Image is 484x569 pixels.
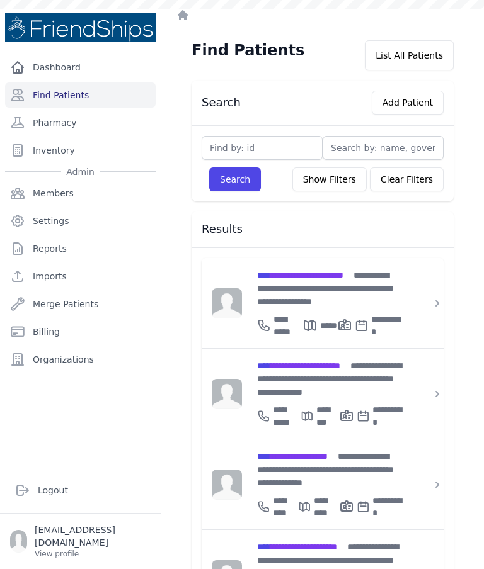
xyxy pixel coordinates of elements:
p: [EMAIL_ADDRESS][DOMAIN_NAME] [35,524,151,549]
h3: Search [202,95,241,110]
img: person-242608b1a05df3501eefc295dc1bc67a.jpg [212,470,242,500]
a: Merge Patients [5,291,156,317]
span: Admin [61,166,100,178]
a: Find Patients [5,82,156,108]
a: Pharmacy [5,110,156,135]
img: Medical Missions EMR [5,13,156,42]
a: Dashboard [5,55,156,80]
input: Find by: id [202,136,323,160]
h1: Find Patients [192,40,304,60]
button: Show Filters [292,167,367,191]
p: View profile [35,549,151,559]
img: person-242608b1a05df3501eefc295dc1bc67a.jpg [212,288,242,318]
a: Reports [5,236,156,261]
a: Imports [5,264,156,289]
a: Members [5,181,156,206]
a: [EMAIL_ADDRESS][DOMAIN_NAME] View profile [10,524,151,559]
a: Inventory [5,138,156,163]
h3: Results [202,222,444,237]
button: Add Patient [372,91,444,115]
a: Settings [5,208,156,234]
button: Clear Filters [370,167,444,191]
input: Search by: name, government id or phone [323,136,444,160]
button: Search [209,167,261,191]
img: person-242608b1a05df3501eefc295dc1bc67a.jpg [212,379,242,409]
a: Organizations [5,347,156,372]
a: Billing [5,319,156,344]
a: Logout [10,478,151,503]
div: List All Patients [365,40,454,70]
